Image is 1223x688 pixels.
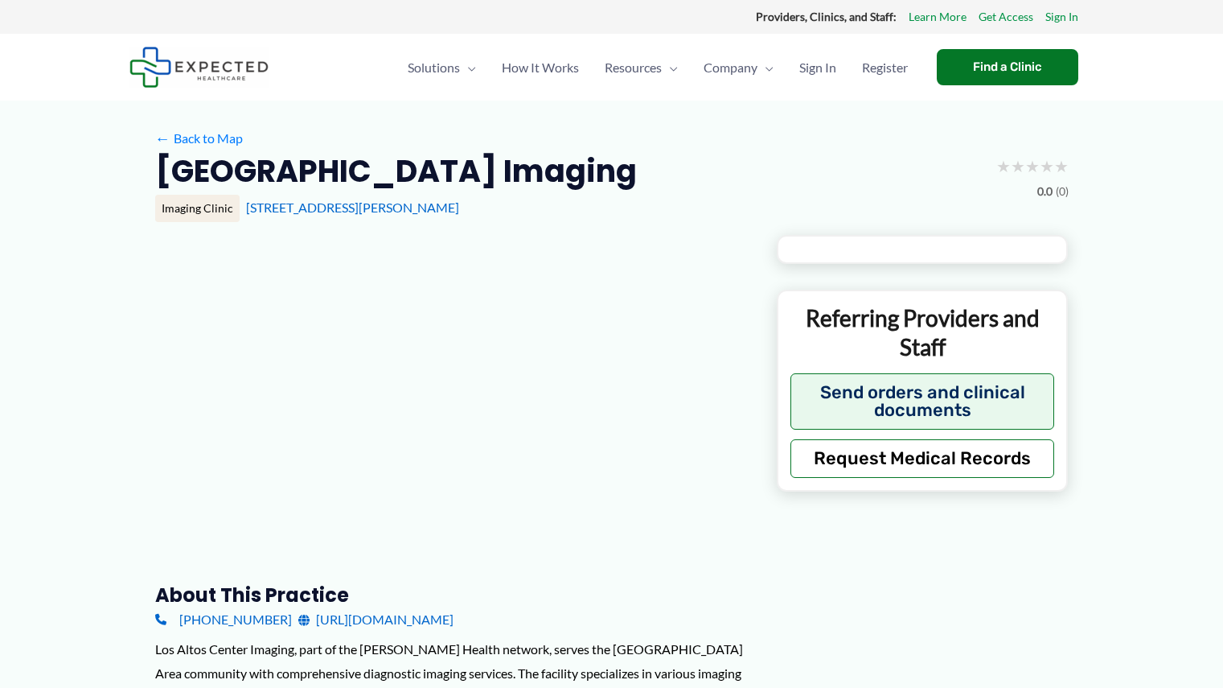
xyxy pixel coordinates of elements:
[790,439,1055,478] button: Request Medical Records
[756,10,897,23] strong: Providers, Clinics, and Staff:
[786,39,849,96] a: Sign In
[395,39,489,96] a: SolutionsMenu Toggle
[790,303,1055,362] p: Referring Providers and Staff
[1040,151,1054,181] span: ★
[849,39,921,96] a: Register
[298,608,453,632] a: [URL][DOMAIN_NAME]
[155,151,637,191] h2: [GEOGRAPHIC_DATA] Imaging
[1045,6,1078,27] a: Sign In
[460,39,476,96] span: Menu Toggle
[408,39,460,96] span: Solutions
[691,39,786,96] a: CompanyMenu Toggle
[502,39,579,96] span: How It Works
[662,39,678,96] span: Menu Toggle
[155,608,292,632] a: [PHONE_NUMBER]
[155,195,240,222] div: Imaging Clinic
[862,39,908,96] span: Register
[790,373,1055,430] button: Send orders and clinical documents
[395,39,921,96] nav: Primary Site Navigation
[937,49,1078,85] a: Find a Clinic
[155,583,751,608] h3: About this practice
[799,39,836,96] span: Sign In
[704,39,757,96] span: Company
[996,151,1011,181] span: ★
[592,39,691,96] a: ResourcesMenu Toggle
[605,39,662,96] span: Resources
[909,6,966,27] a: Learn More
[155,130,170,146] span: ←
[757,39,774,96] span: Menu Toggle
[489,39,592,96] a: How It Works
[1037,181,1053,202] span: 0.0
[129,47,269,88] img: Expected Healthcare Logo - side, dark font, small
[155,126,243,150] a: ←Back to Map
[1056,181,1069,202] span: (0)
[1025,151,1040,181] span: ★
[1054,151,1069,181] span: ★
[246,200,459,215] a: [STREET_ADDRESS][PERSON_NAME]
[979,6,1033,27] a: Get Access
[1011,151,1025,181] span: ★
